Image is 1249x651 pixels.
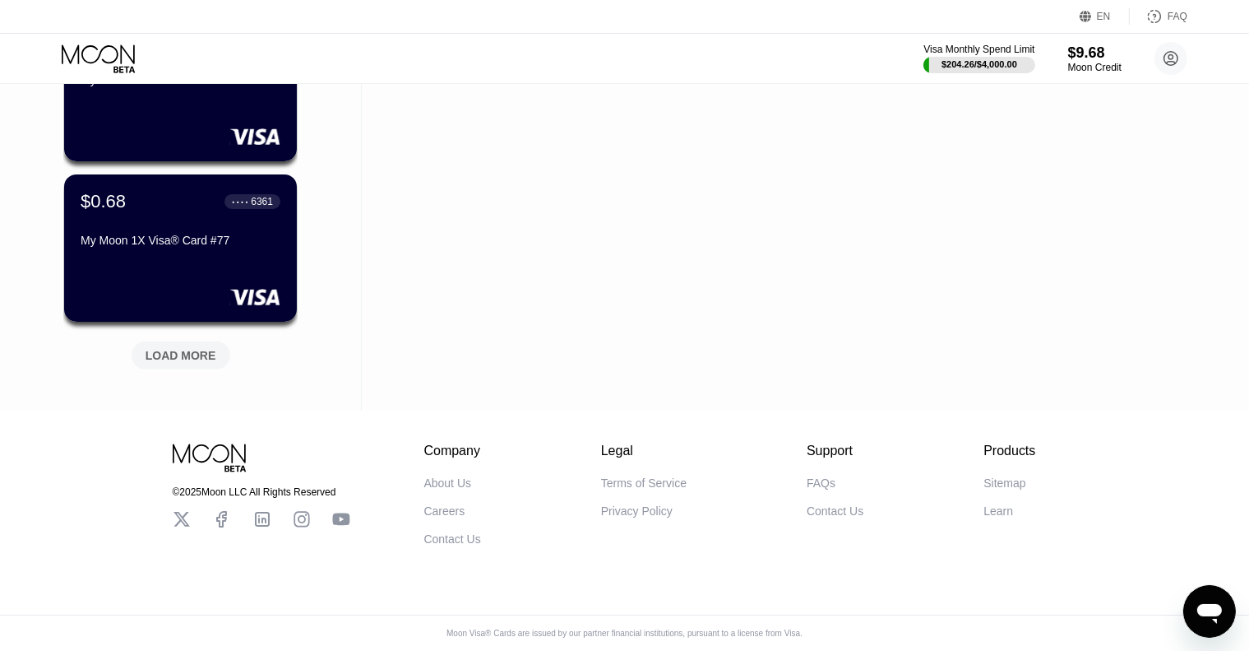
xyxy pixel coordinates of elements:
[424,532,481,546] div: Contact Us
[807,477,835,490] div: FAQs
[1068,44,1122,62] div: $9.68
[983,505,1013,518] div: Learn
[81,191,126,212] div: $0.68
[983,477,1025,490] div: Sitemap
[601,444,687,458] div: Legal
[424,477,472,490] div: About Us
[601,505,673,518] div: Privacy Policy
[1068,44,1122,73] div: $9.68Moon Credit
[251,196,273,207] div: 6361
[433,629,816,638] div: Moon Visa® Cards are issued by our partner financial institutions, pursuant to a license from Visa.
[1097,11,1111,22] div: EN
[1080,8,1130,25] div: EN
[424,505,465,518] div: Careers
[923,44,1034,73] div: Visa Monthly Spend Limit$204.26/$4,000.00
[424,444,481,458] div: Company
[1068,62,1122,73] div: Moon Credit
[807,444,863,458] div: Support
[64,174,297,322] div: $0.68● ● ● ●6361My Moon 1X Visa® Card #77
[173,486,350,498] div: © 2025 Moon LLC All Rights Reserved
[232,199,248,204] div: ● ● ● ●
[807,505,863,518] div: Contact Us
[146,348,216,363] div: LOAD MORE
[1183,585,1236,638] iframe: Button to launch messaging window
[983,444,1035,458] div: Products
[601,477,687,490] div: Terms of Service
[941,59,1017,69] div: $204.26 / $4,000.00
[64,14,297,161] div: $1.05● ● ● ●1393My Moon 1X Visa® Card #78
[923,44,1034,55] div: Visa Monthly Spend Limit
[1130,8,1187,25] div: FAQ
[81,234,280,247] div: My Moon 1X Visa® Card #77
[1168,11,1187,22] div: FAQ
[119,335,243,370] div: LOAD MORE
